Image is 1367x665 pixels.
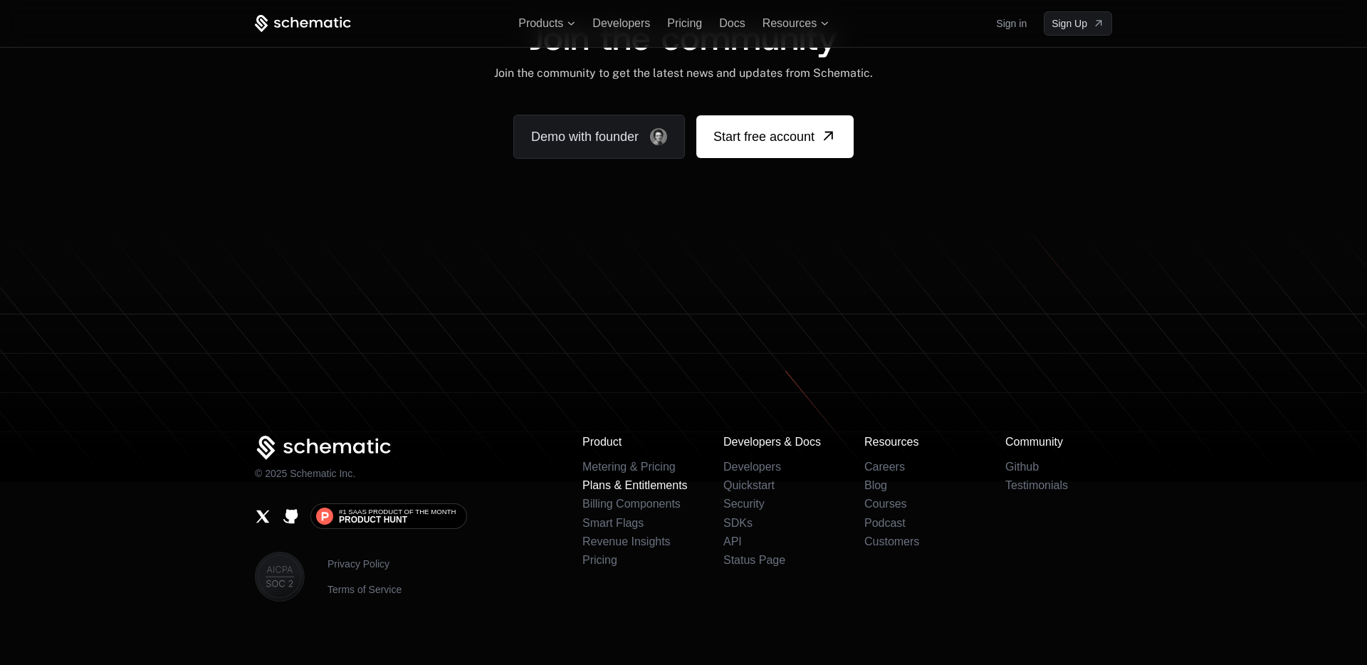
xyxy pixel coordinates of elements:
a: Demo with founder, ,[object Object] [513,115,685,159]
a: Security [723,498,765,510]
span: Start free account [713,127,815,147]
a: Status Page [723,554,785,566]
a: Courses [864,498,907,510]
a: Customers [864,535,919,548]
a: [object Object] [696,115,854,158]
a: Quickstart [723,479,775,491]
a: Terms of Service [328,582,402,597]
span: Products [518,17,563,30]
span: Sign Up [1052,16,1087,31]
a: Revenue Insights [582,535,671,548]
p: © 2025 Schematic Inc. [255,466,355,481]
img: Founder [650,128,667,145]
a: #1 SaaS Product of the MonthProduct Hunt [310,503,467,529]
a: SDKs [723,517,753,529]
a: Sign in [996,12,1027,35]
span: Resources [763,17,817,30]
a: Careers [864,461,905,473]
a: Github [283,508,299,525]
a: Pricing [667,17,702,29]
a: Pricing [582,554,617,566]
a: X [255,508,271,525]
span: Product Hunt [339,515,407,524]
span: #1 SaaS Product of the Month [339,508,456,515]
a: Privacy Policy [328,557,402,571]
a: Github [1005,461,1039,473]
h3: Developers & Docs [723,436,830,449]
h3: Product [582,436,689,449]
h3: Resources [864,436,971,449]
a: API [723,535,742,548]
a: Metering & Pricing [582,461,676,473]
a: Testimonials [1005,479,1068,491]
a: Developers [592,17,650,29]
a: Podcast [864,517,906,529]
a: Smart Flags [582,517,644,529]
div: Join the community to get the latest news and updates from Schematic. [494,66,873,80]
a: Blog [864,479,887,491]
img: SOC II & Aicapa [255,552,305,602]
a: Plans & Entitlements [582,479,688,491]
h3: Community [1005,436,1112,449]
a: Docs [719,17,745,29]
a: [object Object] [1044,11,1112,36]
a: Developers [723,461,781,473]
a: Billing Components [582,498,681,510]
